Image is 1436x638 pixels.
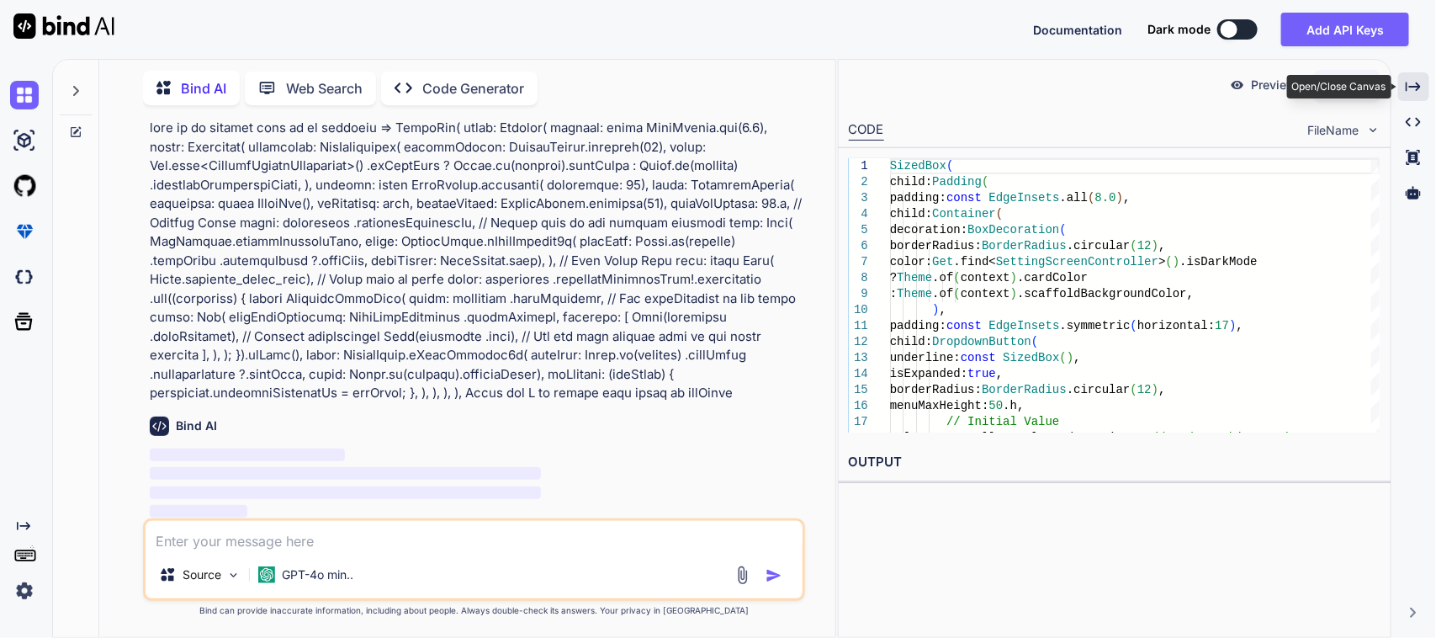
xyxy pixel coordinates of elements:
span: ( [1165,255,1172,268]
p: Preview [1252,77,1297,93]
img: icon [766,567,782,584]
span: Container [932,207,996,221]
span: .scaffoldBackgroundColor, [1017,287,1194,300]
p: Bind can provide inaccurate information, including about people. Always double-check its answers.... [143,604,806,617]
div: 8 [849,270,868,286]
span: isExpanded: [890,367,967,380]
span: ( [1059,351,1066,364]
span: SettingScreenController [996,255,1158,268]
span: 50 [988,399,1003,412]
button: Add API Keys [1281,13,1409,46]
span: value: controller.selectedLocationTo, [890,431,1152,444]
span: 12 [1137,383,1152,396]
span: const [961,351,996,364]
div: 5 [849,222,868,238]
span: .circular [1067,239,1131,253]
div: 9 [849,286,868,302]
img: Bind AI [13,13,114,39]
span: > [1158,255,1165,268]
span: Padding [932,175,982,189]
span: ( [1130,239,1137,253]
span: ( [1088,191,1094,205]
span: const [946,191,982,205]
div: 4 [849,206,868,222]
p: lore ip do sitamet cons ad el seddoeiu => TempoRin( utlab: Etdolor( magnaal: enima MiniMvenia.qui... [150,119,803,403]
h2: OUTPUT [839,443,1391,482]
span: DropdownButton [932,335,1031,348]
span: SizedBox [1003,351,1059,364]
span: ( [953,271,960,284]
span: ? [890,271,897,284]
span: ( [996,207,1003,221]
span: BoxDecoration [967,223,1059,237]
span: Theme [897,287,932,300]
span: , [1236,319,1243,332]
img: darkCloudIdeIcon [10,263,39,291]
span: true [967,367,996,380]
div: 6 [849,238,868,254]
span: , [996,367,1003,380]
span: BorderRadius [982,383,1067,396]
span: ) [932,303,939,316]
span: : [890,287,897,300]
span: child: [890,207,932,221]
span: , [1073,351,1080,364]
span: .circular [1067,383,1131,396]
div: 15 [849,382,868,398]
span: horizontal: [1137,319,1215,332]
img: attachment [733,566,752,585]
span: .find< [953,255,995,268]
span: ) [1116,191,1123,205]
span: ( [1130,319,1137,332]
span: , [1158,239,1165,253]
div: 1 [849,158,868,174]
div: 2 [849,174,868,190]
span: BorderRadius [982,239,1067,253]
span: Dark mode [1147,21,1211,38]
span: .symmetric [1059,319,1130,332]
span: Get [932,255,953,268]
span: , [1158,383,1165,396]
span: ( [1130,383,1137,396]
span: .cardColor [1017,271,1088,284]
img: settings [10,577,39,605]
img: chevron down [1366,123,1380,137]
span: ) [1152,383,1158,396]
p: Source [183,566,221,583]
div: Open/Close Canvas [1287,75,1391,98]
span: EdgeInsets [988,319,1059,332]
span: ( [982,175,988,189]
span: ( [1059,223,1066,237]
span: FileName [1308,122,1359,139]
div: 3 [849,190,868,206]
div: CODE [849,120,884,141]
span: decoration: [890,223,967,237]
p: Web Search [286,78,363,98]
span: borderRadius: [890,383,982,396]
div: 10 [849,302,868,318]
p: Bind AI [181,78,226,98]
span: .h, [1003,399,1024,412]
span: ) [1010,271,1017,284]
button: Documentation [1033,21,1122,39]
span: , [940,303,946,316]
span: Documentation [1033,23,1122,37]
img: githubLight [10,172,39,200]
div: 17 [849,414,868,430]
div: 7 [849,254,868,270]
span: , [1123,191,1130,205]
span: EdgeInsets [988,191,1059,205]
span: ( [1031,335,1038,348]
span: ) [1229,319,1236,332]
span: .isDarkMode [1179,255,1257,268]
span: ‌ [150,467,541,480]
img: GPT-4o mini [258,566,275,583]
span: // Update this to the [1152,431,1300,444]
span: child: [890,335,932,348]
span: context [961,287,1010,300]
span: ‌ [150,486,541,499]
span: menuMaxHeight: [890,399,989,412]
span: .of [932,287,953,300]
p: Code Generator [422,78,524,98]
span: ) [1067,351,1073,364]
